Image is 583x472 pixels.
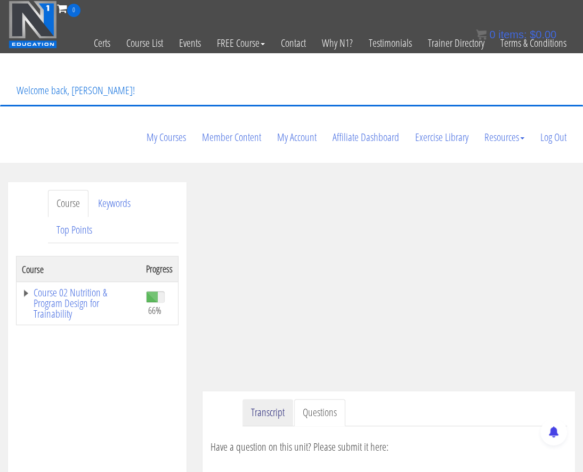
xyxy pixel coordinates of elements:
[171,17,209,69] a: Events
[498,29,527,40] span: items:
[273,17,314,69] a: Contact
[530,29,556,40] bdi: 0.00
[67,4,80,17] span: 0
[48,190,88,217] a: Course
[118,17,171,69] a: Course List
[294,399,345,426] a: Questions
[361,17,420,69] a: Testimonials
[57,1,80,15] a: 0
[489,29,495,40] span: 0
[242,399,293,426] a: Transcript
[90,190,139,217] a: Keywords
[407,112,476,163] a: Exercise Library
[22,287,135,319] a: Course 02 Nutrition & Program Design for Trainability
[209,17,273,69] a: FREE Course
[194,112,269,163] a: Member Content
[532,112,574,163] a: Log Out
[492,17,574,69] a: Terms & Conditions
[139,112,194,163] a: My Courses
[141,256,179,282] th: Progress
[210,439,567,455] p: Have a question on this unit? Please submit it here:
[148,304,161,316] span: 66%
[476,29,556,40] a: 0 items: $0.00
[530,29,536,40] span: $
[476,112,532,163] a: Resources
[9,1,57,48] img: n1-education
[86,17,118,69] a: Certs
[48,217,101,244] a: Top Points
[420,17,492,69] a: Trainer Directory
[476,29,487,40] img: icon11.png
[17,256,141,282] th: Course
[314,17,361,69] a: Why N1?
[325,112,407,163] a: Affiliate Dashboard
[9,69,143,112] p: Welcome back, [PERSON_NAME]!
[269,112,325,163] a: My Account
